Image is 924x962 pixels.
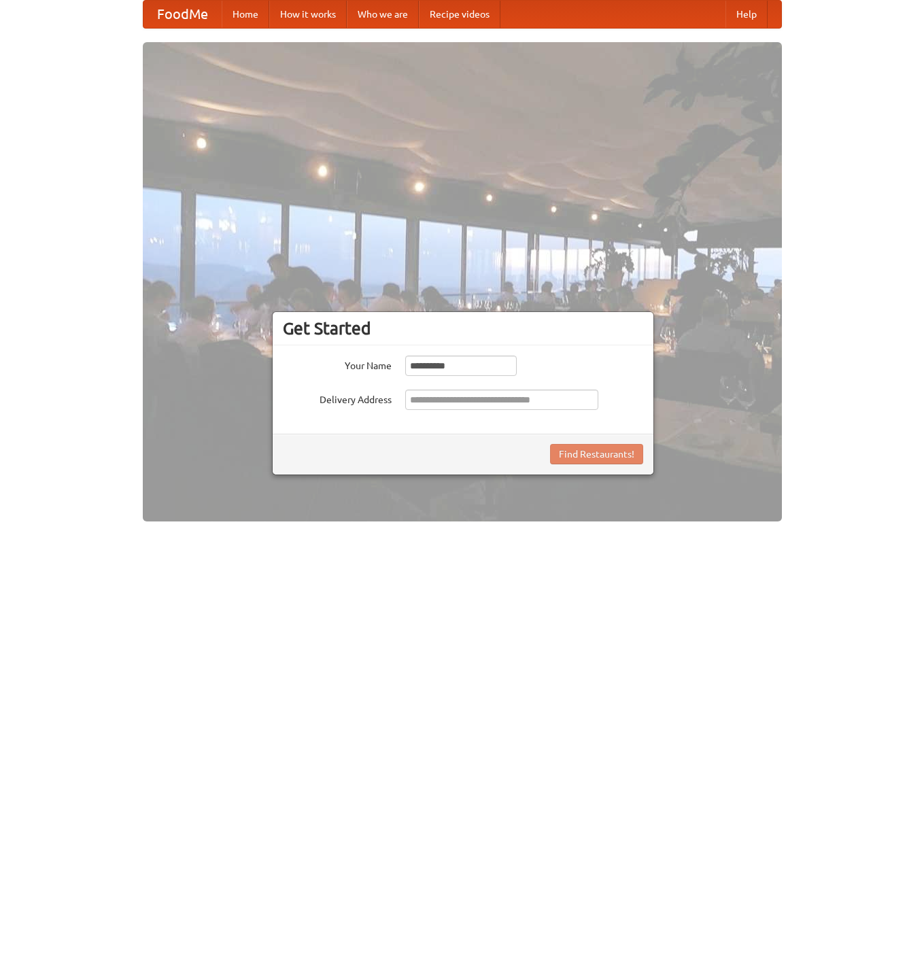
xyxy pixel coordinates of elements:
[222,1,269,28] a: Home
[283,356,392,373] label: Your Name
[143,1,222,28] a: FoodMe
[725,1,768,28] a: Help
[283,390,392,407] label: Delivery Address
[419,1,500,28] a: Recipe videos
[283,318,643,339] h3: Get Started
[550,444,643,464] button: Find Restaurants!
[347,1,419,28] a: Who we are
[269,1,347,28] a: How it works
